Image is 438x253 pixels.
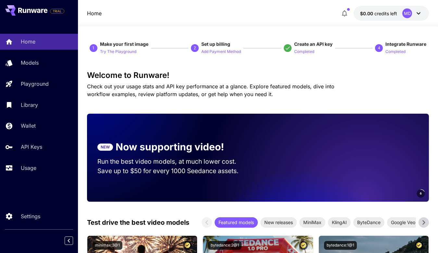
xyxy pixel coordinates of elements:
[201,49,241,55] p: Add Payment Method
[294,47,314,55] button: Completed
[97,166,248,176] p: Save up to $50 for every 1000 Seedance assets.
[420,191,422,196] span: 6
[50,7,64,15] span: Add your payment card to enable full platform functionality.
[21,143,42,151] p: API Keys
[385,47,406,55] button: Completed
[21,164,36,172] p: Usage
[328,217,351,228] div: KlingAI
[21,122,36,130] p: Wallet
[100,41,148,47] span: Make your first image
[21,101,38,109] p: Library
[194,45,196,51] p: 2
[328,219,351,226] span: KlingAI
[92,45,94,51] p: 1
[353,219,384,226] span: ByteDance
[201,47,241,55] button: Add Payment Method
[387,217,419,228] div: Google Veo
[183,241,192,250] button: Certified Model – Vetted for best performance and includes a commercial license.
[21,59,39,67] p: Models
[215,217,258,228] div: Featured models
[353,217,384,228] div: ByteDance
[97,157,248,166] p: Run the best video models, at much lower cost.
[385,49,406,55] p: Completed
[208,241,242,250] button: bytedance:2@1
[100,47,136,55] button: Try The Playground
[360,11,374,16] span: $0.00
[101,144,110,150] p: NEW
[201,41,230,47] span: Set up billing
[402,8,412,18] div: MD
[87,218,189,227] p: Test drive the best video models
[116,140,224,154] p: Now supporting video!
[87,9,102,17] a: Home
[324,241,357,250] button: bytedance:1@1
[378,45,380,51] p: 4
[87,83,334,97] span: Check out your usage stats and API key performance at a glance. Explore featured models, dive int...
[260,217,297,228] div: New releases
[69,235,78,247] div: Collapse sidebar
[87,9,102,17] nav: breadcrumb
[299,219,325,226] span: MiniMax
[354,6,429,21] button: $0.00MD
[387,219,419,226] span: Google Veo
[385,41,426,47] span: Integrate Runware
[21,38,35,45] p: Home
[93,241,122,250] button: minimax:3@1
[294,49,314,55] p: Completed
[21,212,40,220] p: Settings
[299,241,308,250] button: Certified Model – Vetted for best performance and includes a commercial license.
[415,241,423,250] button: Certified Model – Vetted for best performance and includes a commercial license.
[50,9,64,14] span: TRIAL
[215,219,258,226] span: Featured models
[294,41,332,47] span: Create an API key
[21,80,49,88] p: Playground
[100,49,136,55] p: Try The Playground
[360,10,397,17] div: $0.00
[65,236,73,245] button: Collapse sidebar
[299,217,325,228] div: MiniMax
[87,71,429,80] h3: Welcome to Runware!
[374,11,397,16] span: credits left
[260,219,297,226] span: New releases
